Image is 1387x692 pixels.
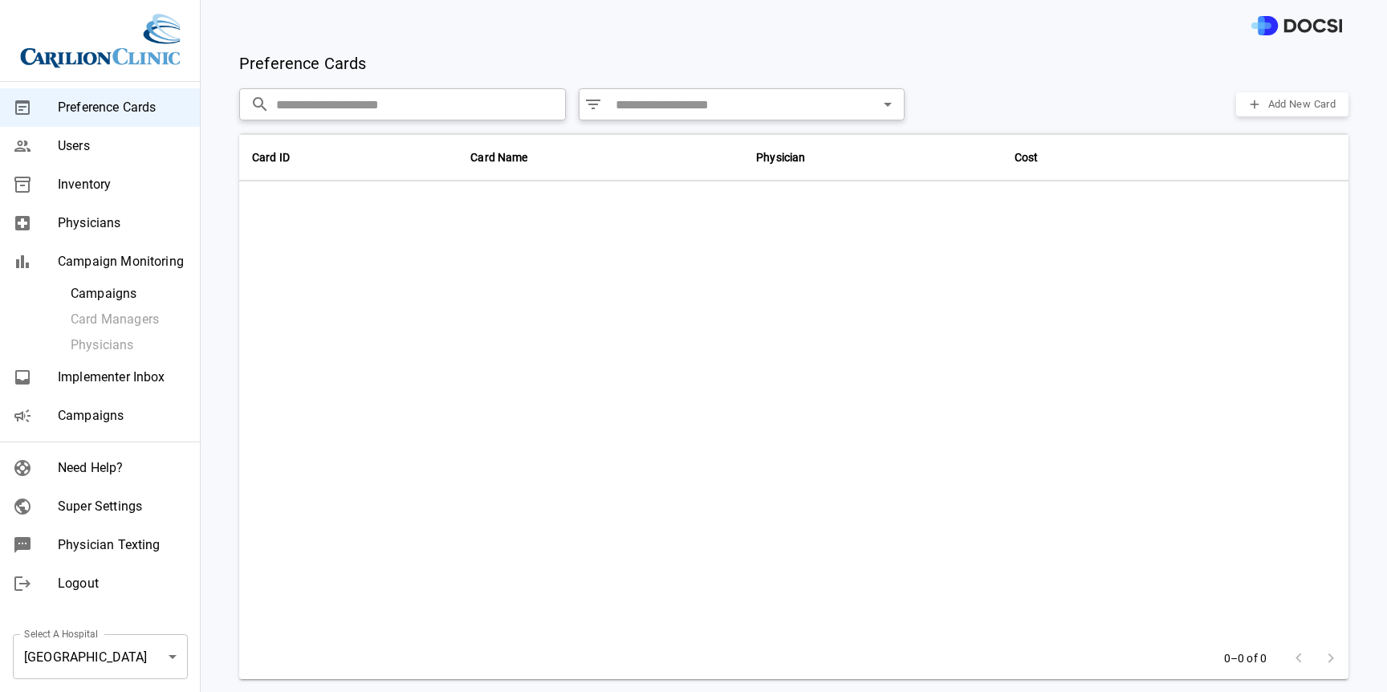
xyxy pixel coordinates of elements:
span: Inventory [58,175,187,194]
span: Logout [58,574,187,593]
th: Card ID [239,133,458,181]
span: Preference Cards [58,98,187,117]
th: Physician [743,133,1001,181]
span: Campaigns [71,284,187,303]
p: Preference Cards [239,51,366,75]
div: [GEOGRAPHIC_DATA] [13,634,188,679]
span: Implementer Inbox [58,368,187,387]
label: Select A Hospital [24,627,98,641]
span: Physician Texting [58,535,187,555]
button: Add New Card [1236,92,1348,117]
p: 0–0 of 0 [1224,650,1267,666]
img: DOCSI Logo [1251,16,1342,36]
button: Open [877,93,899,116]
span: Users [58,136,187,156]
span: Physicians [58,214,187,233]
span: Super Settings [58,497,187,516]
th: Card Name [458,133,743,181]
span: Need Help? [58,458,187,478]
th: Cost [1002,133,1172,181]
img: Site Logo [20,13,181,68]
span: Campaign Monitoring [58,252,187,271]
span: Campaigns [58,406,187,425]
